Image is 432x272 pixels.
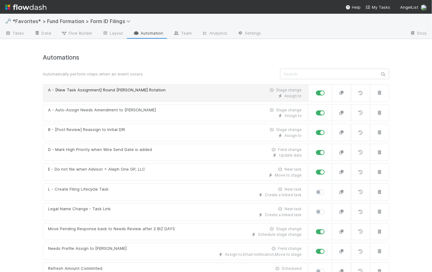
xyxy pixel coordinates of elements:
[48,166,146,172] div: E - Do not file when Advisor = Aleph One GP, LLC
[61,30,92,36] span: Flow Builder
[285,133,302,138] span: Assign to
[48,226,175,232] div: Move Pending Response back to Needs Review after 2 BIZ DAYS
[48,127,125,133] div: B - [Post Review] Reassign to Initial DRI
[271,147,302,153] div: Field change
[232,29,266,39] a: Settings
[43,203,308,221] a: Legal Name Change - Task LinkNew taskCreate a linked task
[277,206,302,212] div: New task
[48,245,127,252] div: Needs Prefile Assign to [PERSON_NAME]
[277,167,302,172] div: New task
[275,173,302,177] span: Move to stage
[48,87,166,93] div: A - [New Task Assignment] Round [PERSON_NAME] Rotation
[243,252,275,257] span: Email notification ,
[346,4,361,10] div: Help
[43,84,308,102] a: A - [New Task Assignment] Round [PERSON_NAME] RotationStage changeAssign to
[43,183,308,201] a: L - Create Filing Lifecycle TaskNew taskCreate a linked task
[38,71,275,77] div: Automatically perform steps when an event occurs.
[265,212,302,217] span: Create a linked task
[97,29,128,39] a: Layout
[421,4,427,11] img: avatar_b467e446-68e1-4310-82a7-76c532dc3f4b.png
[48,206,111,212] div: Legal Name Change - Task Link
[48,265,103,272] div: Refresh Amount Committed
[43,124,308,141] a: B - [Post Review] Reassign to Initial DRIStage changeAssign to
[265,192,302,197] span: Create a linked task
[274,266,302,271] div: Scheduled
[285,113,302,118] span: Assign to
[280,69,389,79] input: Search
[258,232,302,237] span: Schedule stage change
[277,187,302,192] div: New task
[128,29,168,39] a: Automation
[5,18,11,24] span: 🗝️
[43,243,308,260] a: Needs Prefile Assign to [PERSON_NAME]Field changeAssign to,Email notification,Move to stage
[43,104,308,122] a: A - Auto-Assign Needs Amendment to [PERSON_NAME]Stage changeAssign to
[5,2,46,12] img: logo-inverted-e16ddd16eac7371096b0.svg
[271,246,302,251] div: Field change
[5,30,24,36] span: Tasks
[269,226,302,232] div: Stage change
[405,29,432,39] a: Docs
[269,107,302,113] div: Stage change
[43,54,389,61] h4: Automations
[279,153,302,158] span: Update data
[225,252,243,257] span: Assign to ,
[43,163,308,181] a: E - Do not file when Advisor = Aleph One GP, LLCNew taskMove to stage
[43,223,308,240] a: Move Pending Response back to Needs Review after 2 BIZ DAYSStage changeSchedule stage change
[366,4,390,10] a: My Tasks
[168,29,197,39] a: Team
[366,5,390,10] span: My Tasks
[43,144,308,161] a: D - Mark High Priority when Wire Send Date is addedField changeUpdate data
[269,87,302,93] div: Stage change
[29,29,56,39] a: Data
[285,94,302,98] span: Assign to
[275,252,302,257] span: Move to stage
[197,29,232,39] a: Analytics
[12,18,134,24] span: *Favorites* > Fund Formation > Form ID Filings
[269,127,302,133] div: Stage change
[56,29,97,39] a: Flow Builder
[48,186,109,192] div: L - Create Filing Lifecycle Task
[400,5,418,10] span: AngelList
[48,107,156,113] div: A - Auto-Assign Needs Amendment to [PERSON_NAME]
[48,147,152,153] div: D - Mark High Priority when Wire Send Date is added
